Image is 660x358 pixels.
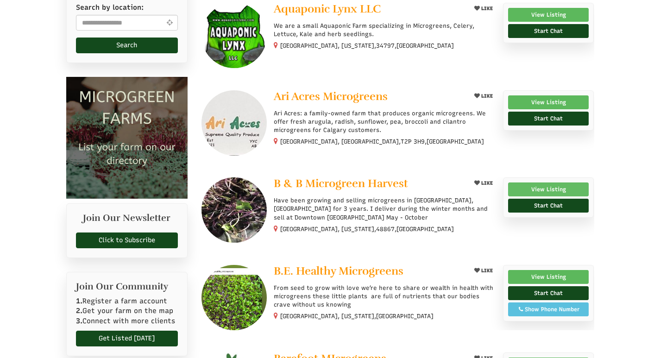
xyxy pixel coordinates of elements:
a: View Listing [508,270,589,284]
small: [GEOGRAPHIC_DATA], [US_STATE], , [280,42,454,49]
p: Register a farm account Get your farm on the map Connect with more clients [76,296,178,326]
a: Click to Subscribe [76,232,178,248]
span: Ari Acres Microgreens [274,89,388,103]
a: Get Listed [DATE] [76,331,178,346]
img: Aquaponic Lynx LLC [201,3,267,68]
a: View Listing [508,8,589,22]
p: Ari Acres: a family-owned farm that produces organic microgreens. We offer fresh arugula, radish,... [274,109,496,135]
span: 34797 [376,42,395,50]
a: Start Chat [508,199,589,213]
button: LIKE [471,177,496,189]
a: B & B Microgreen Harvest [274,177,463,192]
img: B & B Microgreen Harvest [201,177,267,243]
small: [GEOGRAPHIC_DATA], [GEOGRAPHIC_DATA], , [280,138,484,145]
span: [GEOGRAPHIC_DATA] [376,312,434,320]
p: From seed to grow with love we’re here to share or wealth in health with microgreens these little... [274,284,496,309]
span: T2P 3H9 [401,138,425,146]
span: [GEOGRAPHIC_DATA] [396,42,454,50]
span: [GEOGRAPHIC_DATA] [396,225,454,233]
span: B.E. Healthy Microgreens [274,264,403,278]
button: Search [76,38,178,53]
a: Start Chat [508,112,589,126]
h2: Join Our Newsletter [76,213,178,228]
span: Aquaponic Lynx LLC [274,2,381,16]
span: LIKE [480,180,493,186]
button: LIKE [471,90,496,102]
span: B & B Microgreen Harvest [274,176,408,190]
small: [GEOGRAPHIC_DATA], [US_STATE], , [280,226,454,232]
b: 1. [76,297,82,305]
span: 48867 [376,225,395,233]
b: 3. [76,317,82,325]
h2: Join Our Community [76,282,178,292]
img: Ari Acres Microgreens [201,90,267,156]
label: Search by location: [76,3,144,13]
small: [GEOGRAPHIC_DATA], [US_STATE], [280,313,434,320]
img: Microgreen Farms list your microgreen farm today [66,77,188,199]
a: Start Chat [508,24,589,38]
span: LIKE [480,93,493,99]
img: B.E. Healthy Microgreens [201,265,267,330]
a: B.E. Healthy Microgreens [274,265,463,279]
a: View Listing [508,95,589,109]
p: We are a small Aquaponic Farm specializing in Microgreens, Celery, Lettuce, Kale and herb seedlings. [274,22,496,38]
a: Ari Acres Microgreens [274,90,463,105]
button: LIKE [471,265,496,276]
b: 2. [76,307,82,315]
span: [GEOGRAPHIC_DATA] [427,138,484,146]
span: LIKE [480,268,493,274]
a: Start Chat [508,286,589,300]
i: Use Current Location [164,19,175,26]
a: Aquaponic Lynx LLC [274,3,463,17]
p: Have been growing and selling microgreens in [GEOGRAPHIC_DATA], [GEOGRAPHIC_DATA] for 3 years. I ... [274,196,496,222]
span: LIKE [480,6,493,12]
button: LIKE [471,3,496,14]
div: Show Phone Number [513,305,584,314]
a: View Listing [508,182,589,196]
